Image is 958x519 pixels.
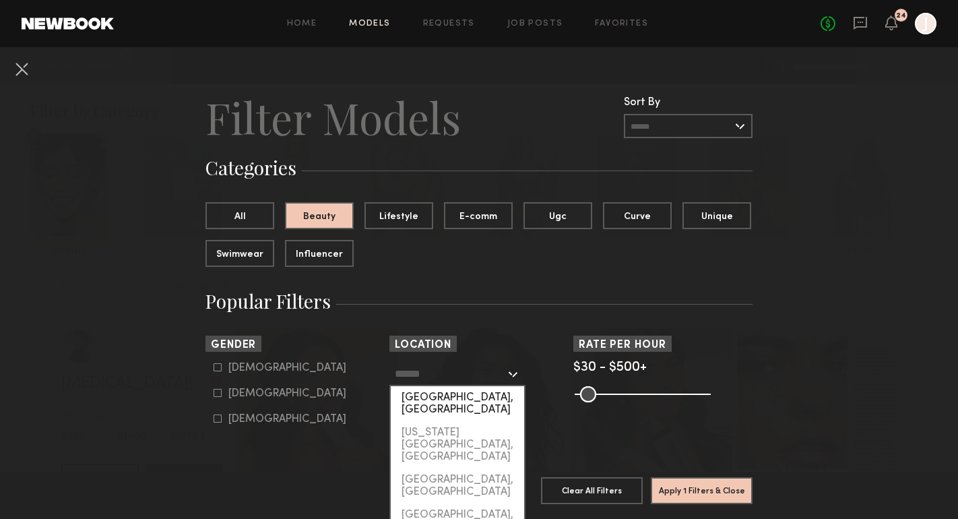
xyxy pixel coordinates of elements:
[541,477,643,504] button: Clear All Filters
[391,468,524,503] div: [GEOGRAPHIC_DATA], [GEOGRAPHIC_DATA]
[211,340,256,350] span: Gender
[228,390,346,398] div: [DEMOGRAPHIC_DATA]
[205,240,274,267] button: Swimwear
[364,202,433,229] button: Lifestyle
[624,97,753,109] div: Sort By
[603,202,672,229] button: Curve
[391,421,524,468] div: [US_STATE][GEOGRAPHIC_DATA], [GEOGRAPHIC_DATA]
[444,202,513,229] button: E-comm
[523,202,592,229] button: Ugc
[915,13,936,34] a: J
[287,20,317,28] a: Home
[423,20,475,28] a: Requests
[579,340,666,350] span: Rate per Hour
[395,340,451,350] span: Location
[285,202,354,229] button: Beauty
[205,155,753,181] h3: Categories
[349,20,390,28] a: Models
[205,288,753,314] h3: Popular Filters
[205,90,461,144] h2: Filter Models
[573,361,647,374] span: $30 - $500+
[595,20,648,28] a: Favorites
[228,364,346,372] div: [DEMOGRAPHIC_DATA]
[682,202,751,229] button: Unique
[11,58,32,80] button: Cancel
[507,20,563,28] a: Job Posts
[896,12,906,20] div: 24
[11,58,32,82] common-close-button: Cancel
[285,240,354,267] button: Influencer
[228,415,346,423] div: [DEMOGRAPHIC_DATA]
[651,477,753,504] button: Apply 1 Filters & Close
[205,202,274,229] button: All
[391,386,524,421] div: [GEOGRAPHIC_DATA], [GEOGRAPHIC_DATA]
